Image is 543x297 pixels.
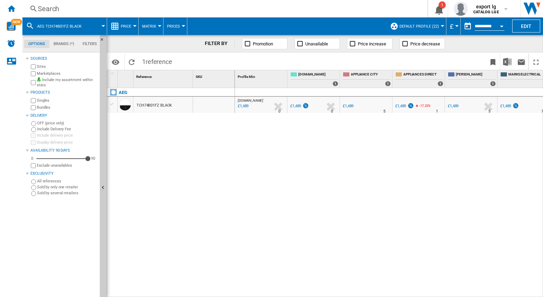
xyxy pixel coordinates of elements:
[333,81,338,86] div: 1 offers sold by AO.COM
[37,163,97,168] label: Exclude unavailables
[395,104,406,108] div: £1,489
[438,81,443,86] div: 1 offers sold by APPLIANCES DIRECT
[407,103,414,109] img: promotionV3.png
[30,56,97,61] div: Sources
[410,41,440,46] span: Price decrease
[167,24,180,29] span: Prices
[37,179,97,184] label: All references
[146,58,172,65] span: reference
[37,77,41,81] img: mysite-bg-18x18.png
[450,23,453,30] span: £
[488,108,490,115] div: Delivery Time : 5 days
[37,121,97,126] label: OFF (price only)
[26,17,103,35] div: AEG TCH74B01FZ BLACK
[399,38,445,49] button: Price decrease
[490,81,496,86] div: 1 offers sold by JOHN LEWIS
[394,103,414,110] div: £1,489
[383,108,385,115] div: Delivery Time : 5 days
[37,190,97,196] label: Sold by several retailers
[454,2,468,16] img: profile.jpg
[439,1,446,8] div: 1
[347,38,392,49] button: Price increase
[121,24,131,29] span: Price
[500,104,511,108] div: £1,489
[473,3,499,10] span: export lg
[461,19,475,33] button: md-calendar
[302,103,309,109] img: promotionV3.png
[456,72,496,78] span: [PERSON_NAME]
[446,70,497,88] div: [PERSON_NAME] 1 offers sold by JOHN LEWIS
[31,105,36,110] input: Bundles
[136,75,152,79] span: Reference
[289,70,340,88] div: [DOMAIN_NAME] 1 offers sold by AO.COM
[24,40,49,48] md-tab-item: Options
[37,126,97,132] label: Include Delivery Fee
[37,17,89,35] button: AEG TCH74B01FZ BLACK
[121,17,135,35] button: Price
[486,53,500,70] button: Bookmark this report
[289,103,309,110] div: £1,489
[298,72,338,78] span: [DOMAIN_NAME]
[514,53,528,70] button: Send this report by email
[394,70,445,88] div: APPLIANCES DIRECT 1 offers sold by APPLIANCES DIRECT
[142,17,160,35] button: Matrix
[446,17,461,35] md-menu: Currency
[495,19,508,31] button: Open calendar
[31,98,36,103] input: Singles
[31,121,36,126] input: OFF (price only)
[7,39,15,48] img: alerts-logo.svg
[529,53,543,70] button: Maximize
[238,99,263,102] span: [DOMAIN_NAME]
[341,70,392,88] div: APPLIANCE CITY 1 offers sold by APPLIANCE CITY
[31,185,36,190] input: Sold by only one retailer
[29,156,35,161] div: 0
[238,75,255,79] span: Profile Min
[30,113,97,118] div: Delivery
[137,97,172,114] div: TCH74B01FZ BLACK
[37,98,97,103] label: Singles
[196,75,202,79] span: SKU
[135,70,193,81] div: Reference Sort None
[512,103,519,109] img: promotionV3.png
[305,41,328,46] span: Unavailable
[36,155,88,162] md-slider: Availability
[167,17,183,35] div: Prices
[31,140,36,145] input: Display delivery price
[253,41,273,46] span: Promotion
[37,184,97,190] label: Sold by only one retailer
[31,179,36,184] input: All references
[351,72,391,78] span: APPLIANCE CITY
[343,104,354,108] div: £1,489
[418,103,423,111] i: %
[237,103,249,110] div: Last updated : Thursday, 9 October 2025 12:02
[30,148,97,153] div: Availability 90 Days
[403,72,443,78] span: APPLIANCES DIRECT
[236,70,287,81] div: Profile Min Sort None
[399,24,439,29] span: Default profile (22)
[500,53,514,70] button: Download in Excel
[242,38,287,49] button: Promotion
[78,40,101,48] md-tab-item: Filters
[111,17,135,35] div: Price
[503,58,511,66] img: excel-24x24.png
[37,71,97,76] label: Marketplaces
[37,133,97,138] label: Include delivery price
[331,108,333,115] div: Delivery Time : 0 day
[450,17,457,35] button: £
[100,35,108,48] button: Hide
[205,40,235,47] div: FILTER BY
[11,19,22,25] span: NEW
[30,90,97,95] div: Products
[390,17,443,35] div: Default profile (22)
[499,103,519,110] div: £1,489
[49,40,78,48] md-tab-item: Brands (*)
[7,22,16,31] img: wise-card.svg
[37,24,82,29] span: AEG TCH74B01FZ BLACK
[399,17,443,35] button: Default profile (22)
[37,64,97,69] label: Sites
[342,103,354,110] div: £1,489
[135,70,193,81] div: Sort None
[125,53,139,70] button: Reload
